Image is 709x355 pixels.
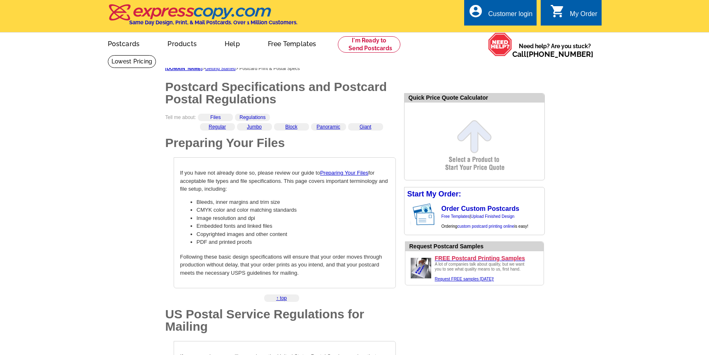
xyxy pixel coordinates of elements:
a: Products [154,33,210,53]
a: custom postcard printing online [457,224,514,229]
i: account_circle [468,4,483,19]
a: [PHONE_NUMBER] [526,50,593,58]
div: Customer login [488,10,532,22]
div: Tell me about: [165,114,396,127]
span: Need help? Are you stuck? [512,42,597,58]
a: Free Templates [442,214,470,219]
h1: Postcard Specifications and Postcard Postal Regulations [165,81,396,105]
h1: US Postal Service Regulations for Mailing [165,308,396,333]
a: shopping_cart My Order [550,9,597,19]
a: FREE Postcard Printing Samples [435,255,540,262]
a: Giant [360,124,372,130]
img: help [488,33,512,56]
h1: Preparing Your Files [165,137,396,149]
a: Regular [209,124,226,130]
a: account_circle Customer login [468,9,532,19]
div: My Order [570,10,597,22]
li: CMYK color and color matching standards [197,206,389,214]
li: PDF and printed proofs [197,238,389,246]
a: Upload Finished Design [471,214,514,219]
li: Bleeds, inner margins and trim size [197,198,389,206]
span: Call [512,50,593,58]
h4: Same Day Design, Print, & Mail Postcards. Over 1 Million Customers. [129,19,298,26]
p: Following these basic design specifications will ensure that your order moves through production ... [180,253,389,277]
a: Order Custom Postcards [442,205,519,212]
li: Copyrighted images and other content [197,230,389,238]
img: Upload a design ready to be printed [409,256,433,280]
span: > > Postcard Print & Postal Specs [165,66,300,71]
a: Postcards [95,33,153,53]
a: Files [210,114,221,120]
i: shopping_cart [550,4,565,19]
p: If you have not already done so, please review our guide to for acceptable file types and file sp... [180,169,389,193]
span: | Ordering is easy! [442,214,528,229]
a: Panoramic [316,124,340,130]
a: Jumbo [247,124,262,130]
a: Regulations [239,114,265,120]
li: Image resolution and dpi [197,214,389,222]
img: background image for postcard [404,201,411,228]
div: Start My Order: [404,187,544,201]
a: Block [285,124,297,130]
a: Getting Started [205,66,235,71]
a: Request FREE samples [DATE]! [435,277,494,281]
a: Preparing Your Files [320,170,368,176]
a: Same Day Design, Print, & Mail Postcards. Over 1 Million Customers. [108,10,298,26]
div: A lot of companies talk about quality, but we want you to see what quality means to us, first hand. [435,262,530,282]
li: Embedded fonts and linked files [197,222,389,230]
div: Quick Price Quote Calculator [404,93,544,103]
a: Help [212,33,253,53]
a: ↑ top [276,295,287,301]
div: Request Postcard Samples [409,242,544,251]
a: [DOMAIN_NAME] [165,66,202,71]
img: post card showing stamp and address area [411,201,440,228]
a: Free Templates [255,33,330,53]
